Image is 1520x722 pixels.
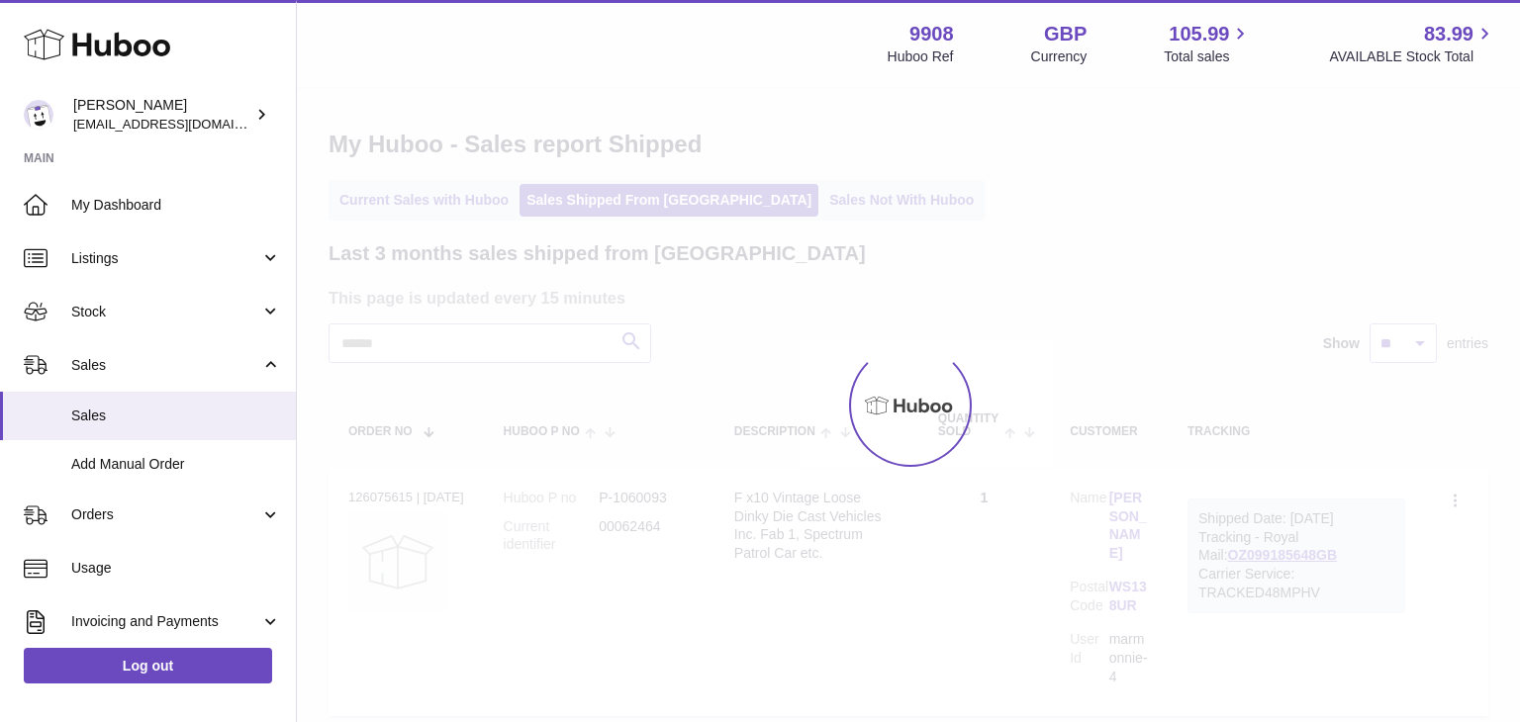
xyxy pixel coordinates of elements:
span: 83.99 [1424,21,1473,47]
span: My Dashboard [71,196,281,215]
strong: GBP [1044,21,1087,47]
span: AVAILABLE Stock Total [1329,47,1496,66]
a: 105.99 Total sales [1164,21,1252,66]
div: Huboo Ref [888,47,954,66]
span: [EMAIL_ADDRESS][DOMAIN_NAME] [73,116,291,132]
span: Listings [71,249,260,268]
a: Log out [24,648,272,683]
span: Sales [71,356,260,375]
div: [PERSON_NAME] [73,96,251,134]
span: Orders [71,505,260,524]
span: 105.99 [1169,21,1229,47]
span: Sales [71,406,281,425]
span: Usage [71,559,281,578]
span: Total sales [1164,47,1252,66]
a: 83.99 AVAILABLE Stock Total [1329,21,1496,66]
img: tbcollectables@hotmail.co.uk [24,100,53,130]
div: Currency [1031,47,1088,66]
strong: 9908 [909,21,954,47]
span: Invoicing and Payments [71,612,260,631]
span: Stock [71,303,260,321]
span: Add Manual Order [71,455,281,474]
